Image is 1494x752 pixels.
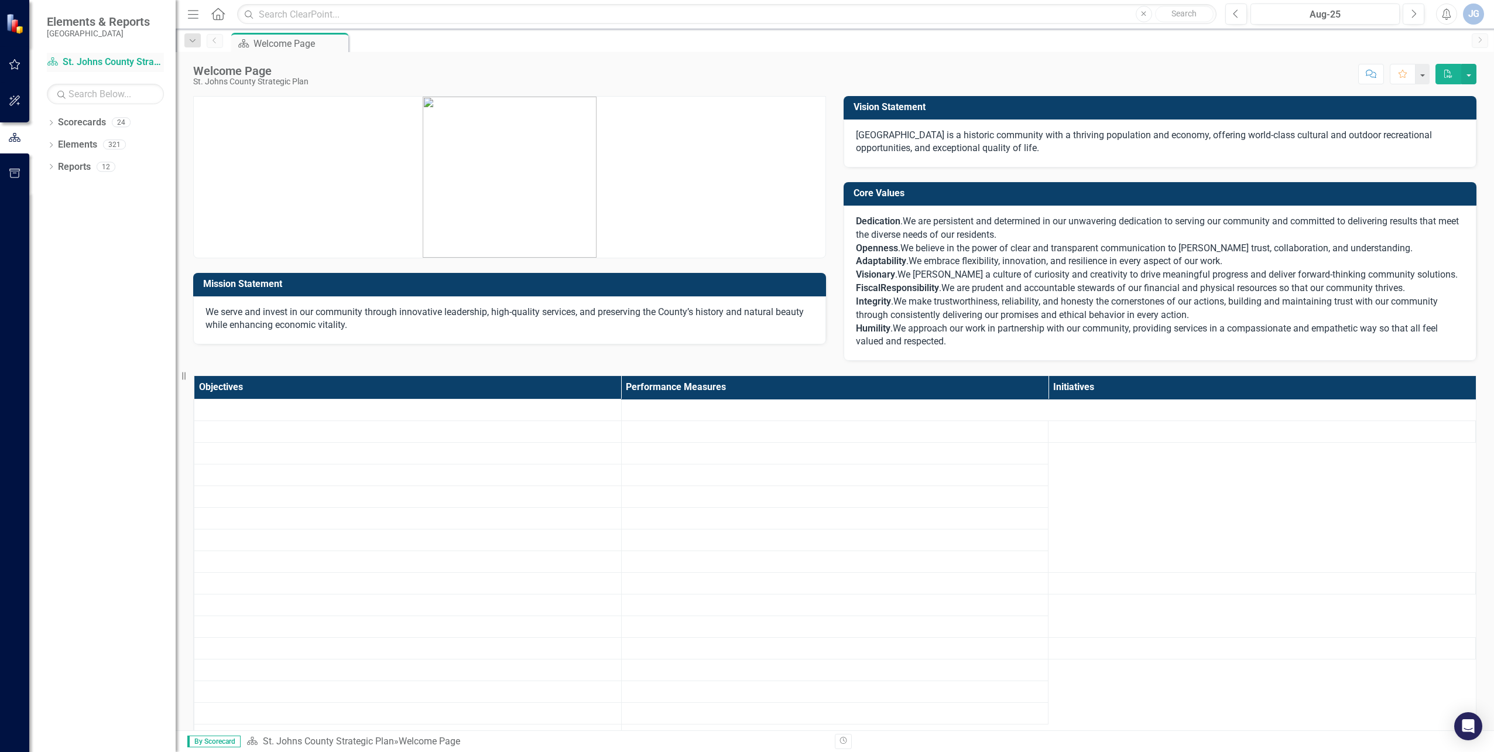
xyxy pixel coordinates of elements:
a: Reports [58,160,91,174]
div: 321 [103,140,126,150]
span: We approach our work in partnership with our community, providing services in a compassionate and... [856,323,1438,347]
span: Open [856,242,878,254]
strong: Visionary [856,269,895,280]
div: Welcome Page [253,36,345,51]
strong: Humility [856,323,890,334]
button: JG [1463,4,1484,25]
div: Open Intercom Messenger [1454,712,1482,740]
span: . [939,282,941,293]
h3: Vision Statement [854,102,1471,112]
div: St. Johns County Strategic Plan [193,77,309,86]
div: » [246,735,826,748]
button: Aug-25 [1250,4,1400,25]
span: We are persistent and determined in our unwavering dedication to serving our community and commit... [856,216,1459,240]
span: . [856,269,897,280]
small: [GEOGRAPHIC_DATA] [47,29,150,38]
a: St. Johns County Strategic Plan [47,56,164,69]
div: Aug-25 [1255,8,1396,22]
img: mceclip0.png [423,97,597,258]
div: Welcome Page [399,736,460,747]
a: Scorecards [58,116,106,129]
span: Elements & Reports [47,15,150,29]
h3: Core Values [854,188,1471,199]
span: ness [878,242,898,254]
span: . [856,296,893,307]
span: Adaptability [856,255,906,266]
span: . [856,216,903,227]
span: We serve and invest in our community through innovative leadership, high-quality services, and pr... [205,306,804,331]
input: Search ClearPoint... [237,4,1217,25]
div: 12 [97,162,115,172]
span: Search [1171,9,1197,18]
img: ClearPoint Strategy [5,12,28,35]
span: Fiscal [856,282,880,293]
h3: Mission Statement [203,279,820,289]
span: Responsibil [880,282,929,293]
strong: Integrity [856,296,891,307]
span: We make trustworthiness, reliability, and honesty the cornerstones of our actions, building and m... [856,296,1438,320]
a: St. Johns County Strategic Plan [263,736,394,747]
span: We embrace flexibility, innovation, and resilience in every aspect of our work. [909,255,1222,266]
span: [GEOGRAPHIC_DATA] is a historic community with a thriving population and economy, offering world-... [856,129,1432,154]
a: Elements [58,138,97,152]
span: We are prudent and accountable stewards of our financial and physical resources so that our commu... [941,282,1405,293]
button: Search [1155,6,1214,22]
strong: Dedication [856,216,900,227]
span: ity [929,282,939,293]
span: We [PERSON_NAME] a culture of curiosity and creativity to drive meaningful progress and deliver f... [897,269,1458,280]
span: . [898,242,900,254]
span: . [856,323,893,334]
input: Search Below... [47,84,164,104]
div: 24 [112,118,131,128]
span: By Scorecard [187,736,241,747]
span: We believe in the power of clear and transparent communication to [PERSON_NAME] trust, collaborat... [900,242,1413,254]
div: Welcome Page [193,64,309,77]
span: . [906,255,909,266]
